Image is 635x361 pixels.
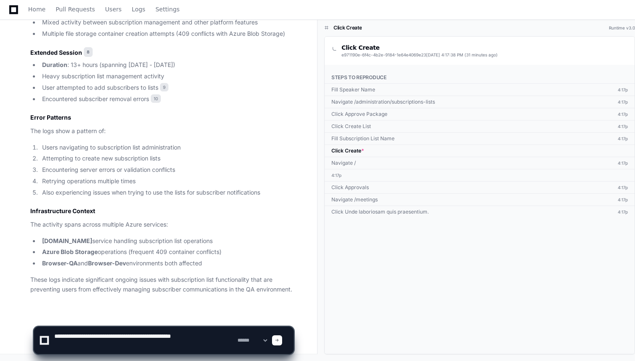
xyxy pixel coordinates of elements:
[325,193,635,206] a: Navigate /meetings4:17p
[618,86,628,93] div: 4:17p
[42,259,77,267] strong: Browser-QA
[40,143,293,152] li: Users navigating to subscription list administration
[325,157,635,169] a: Navigate /4:17p
[325,181,635,193] a: Click Approvals4:17p
[40,176,293,186] li: Retrying operations multiple times
[331,196,378,203] div: Navigate /meetings
[42,248,98,255] strong: Azure Blob Storage
[342,52,498,58] p: [DATE] 4:17:38 PM (31 minutes ago)
[325,96,635,108] a: Navigate /administration/subscriptions-lists4:17p
[618,135,628,142] div: 4:17p
[331,99,435,105] div: Navigate /administration/subscriptions-lists
[40,154,293,163] li: Attempting to create new subscription lists
[151,94,161,103] span: 10
[30,207,293,215] h2: Infrastructure Context
[325,83,635,96] a: Fill Speaker Name4:17p
[30,126,293,136] p: The logs show a pattern of:
[30,48,293,58] h3: Extended Session
[325,108,635,120] a: Click Approve Package4:17p
[325,169,635,181] a: 4:17p
[40,259,293,268] li: and environments both affected
[325,120,635,132] a: Click Create List4:17p
[56,7,95,12] span: Pull Requests
[331,160,356,166] div: Navigate /
[325,72,635,83] div: Steps to reproduce
[609,25,635,31] div: Runtime v3.0
[40,94,293,104] li: Encountered subscriber removal errors
[618,111,628,118] div: 4:17p
[325,144,635,157] a: Click Create*
[30,275,293,294] p: These logs indicate significant ongoing issues with subscription list functionality that are prev...
[42,61,67,68] strong: Duration
[618,209,628,215] div: 4:17p
[40,72,293,81] li: Heavy subscription list management activity
[40,236,293,246] li: service handling subscription list operations
[40,29,293,39] li: Multiple file storage container creation attempts (409 conflicts with Azure Blob Storage)
[331,111,387,118] div: Click Approve Package
[84,47,93,57] span: 8
[28,7,45,12] span: Home
[40,83,293,93] li: User attempted to add subscribers to lists
[40,188,293,198] li: Also experiencing issues when trying to use the lists for subscriber notifications
[40,60,293,70] li: : 13+ hours (spanning [DATE] - [DATE])
[342,52,426,57] a: e971190e-6f4c-4b2e-9184-1e64e4069e23
[155,7,179,12] span: Settings
[618,196,628,203] div: 4:17p
[30,113,293,122] h2: Error Patterns
[105,7,122,12] span: Users
[30,220,293,230] p: The activity spans across multiple Azure services:
[618,99,628,105] div: 4:17p
[42,237,92,244] strong: [DOMAIN_NAME]
[40,247,293,257] li: operations (frequent 409 container conflicts)
[618,123,628,130] div: 4:17p
[331,86,375,93] div: Fill Speaker Name
[325,206,635,218] a: Click Unde laboriosam quis praesentium.4:17p
[40,18,293,27] li: Mixed activity between subscription management and other platform features
[618,184,628,191] div: 4:17p
[325,132,635,144] a: Fill Subscription List Name4:17p
[342,43,498,52] h1: Click Create
[40,165,293,175] li: Encountering server errors or validation conflicts
[331,184,369,191] div: Click Approvals
[618,160,628,166] div: 4:17p
[88,259,126,267] strong: Browser-Dev
[331,172,342,179] div: 4:17p
[331,135,395,142] div: Fill Subscription List Name
[160,83,168,91] span: 9
[132,7,145,12] span: Logs
[331,209,429,215] div: Click Unde laboriosam quis praesentium.
[331,123,371,130] div: Click Create List
[334,24,362,31] h1: Click Create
